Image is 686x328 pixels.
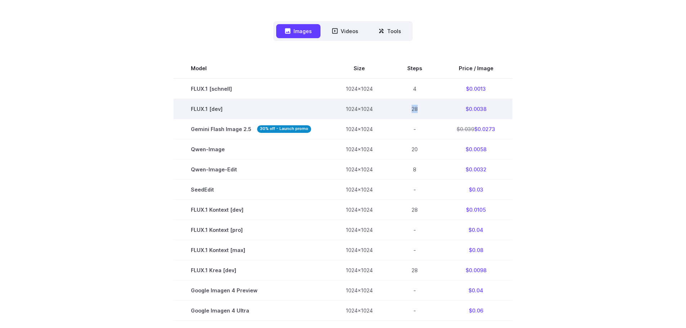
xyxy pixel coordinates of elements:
td: 1024x1024 [328,159,390,179]
td: $0.04 [439,280,512,301]
td: $0.0273 [439,119,512,139]
td: 1024x1024 [328,180,390,200]
button: Tools [370,24,410,38]
td: - [390,280,439,301]
td: SeedEdit [174,180,328,200]
td: FLUX.1 Kontext [dev] [174,200,328,220]
td: $0.0032 [439,159,512,179]
td: 20 [390,139,439,159]
strong: 30% off - Launch promo [257,125,311,133]
td: - [390,180,439,200]
td: 1024x1024 [328,139,390,159]
td: Google Imagen 4 Preview [174,280,328,301]
td: $0.08 [439,240,512,260]
button: Videos [323,24,367,38]
td: $0.03 [439,180,512,200]
td: 1024x1024 [328,200,390,220]
td: - [390,119,439,139]
td: 1024x1024 [328,280,390,301]
button: Images [276,24,320,38]
td: 1024x1024 [328,119,390,139]
td: $0.0105 [439,200,512,220]
td: 1024x1024 [328,220,390,240]
td: Google Imagen 4 Ultra [174,301,328,321]
td: 28 [390,260,439,280]
td: FLUX.1 [dev] [174,99,328,119]
td: FLUX.1 Krea [dev] [174,260,328,280]
th: Price / Image [439,58,512,78]
td: 1024x1024 [328,99,390,119]
td: 28 [390,99,439,119]
td: Qwen-Image [174,139,328,159]
td: $0.04 [439,220,512,240]
td: $0.0038 [439,99,512,119]
td: - [390,220,439,240]
th: Steps [390,58,439,78]
td: 4 [390,78,439,99]
td: 1024x1024 [328,240,390,260]
td: - [390,301,439,321]
td: 1024x1024 [328,301,390,321]
th: Model [174,58,328,78]
td: - [390,240,439,260]
td: FLUX.1 Kontext [max] [174,240,328,260]
s: $0.039 [457,126,474,132]
td: $0.06 [439,301,512,321]
td: Qwen-Image-Edit [174,159,328,179]
td: $0.0058 [439,139,512,159]
td: 28 [390,200,439,220]
td: $0.0013 [439,78,512,99]
td: 1024x1024 [328,260,390,280]
th: Size [328,58,390,78]
td: $0.0098 [439,260,512,280]
td: FLUX.1 [schnell] [174,78,328,99]
span: Gemini Flash Image 2.5 [191,125,311,133]
td: 1024x1024 [328,78,390,99]
td: 8 [390,159,439,179]
td: FLUX.1 Kontext [pro] [174,220,328,240]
